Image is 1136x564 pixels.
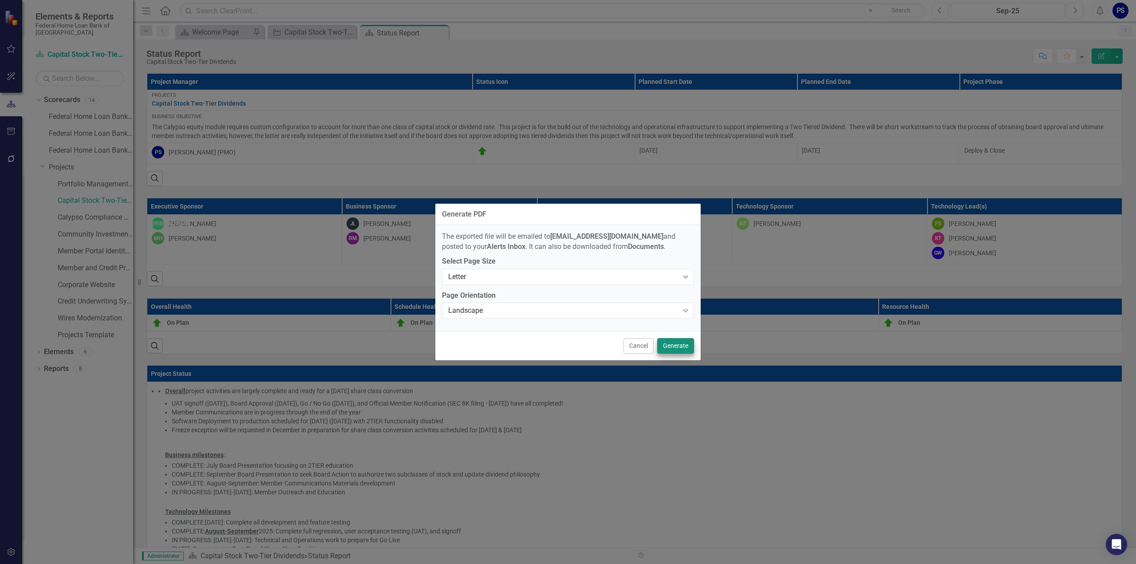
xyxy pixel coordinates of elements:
div: Generate PDF [442,210,486,218]
div: Open Intercom Messenger [1106,534,1127,555]
strong: Alerts Inbox [487,242,525,251]
button: Cancel [623,338,654,354]
button: Generate [657,338,694,354]
strong: [EMAIL_ADDRESS][DOMAIN_NAME] [550,232,663,241]
div: Letter [448,272,678,282]
label: Select Page Size [442,256,694,267]
span: The exported file will be emailed to and posted to your . It can also be downloaded from . [442,232,675,251]
strong: Documents [628,242,664,251]
label: Page Orientation [442,291,694,301]
div: Landscape [448,306,678,316]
